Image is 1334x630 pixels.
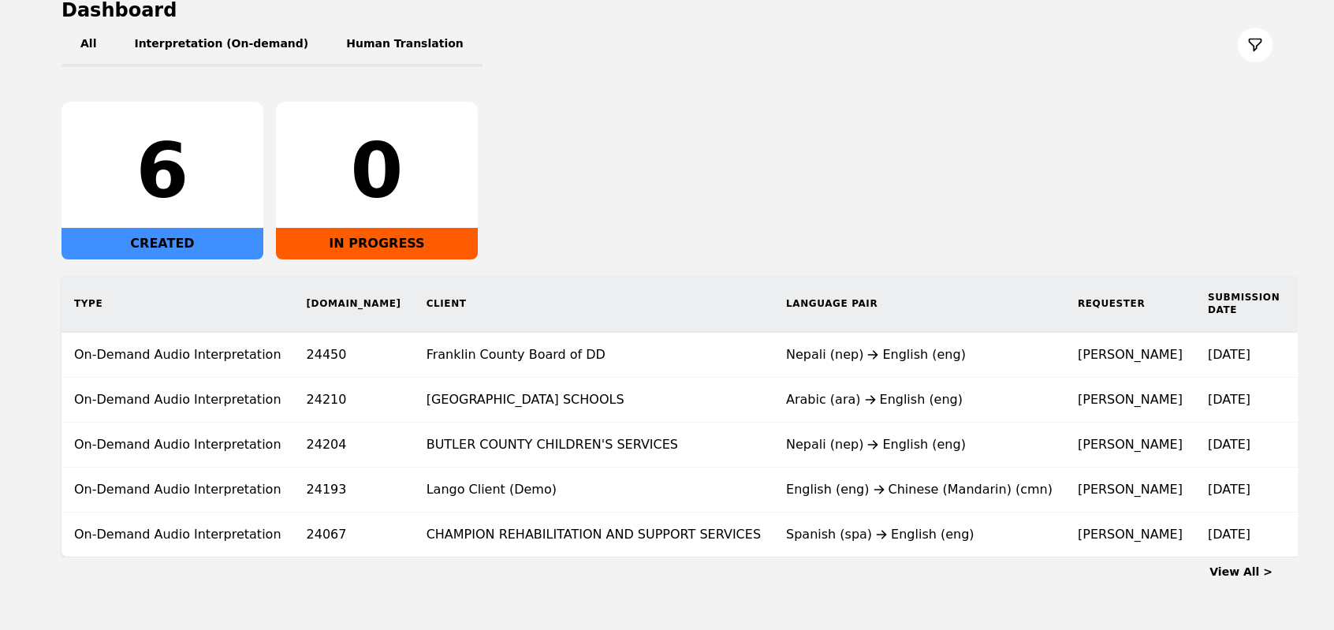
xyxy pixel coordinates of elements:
[61,23,115,67] button: All
[1065,513,1195,557] td: [PERSON_NAME]
[115,23,327,67] button: Interpretation (On-demand)
[786,390,1053,409] div: Arabic (ara) English (eng)
[414,468,773,513] td: Lango Client (Demo)
[414,513,773,557] td: CHAMPION REHABILITATION AND SUPPORT SERVICES
[414,333,773,378] td: Franklin County Board of DD
[1065,275,1195,333] th: Requester
[786,525,1053,544] div: Spanish (spa) English (eng)
[414,378,773,423] td: [GEOGRAPHIC_DATA] SCHOOLS
[1208,392,1250,407] time: [DATE]
[1065,378,1195,423] td: [PERSON_NAME]
[1208,527,1250,542] time: [DATE]
[1208,437,1250,452] time: [DATE]
[1065,423,1195,468] td: [PERSON_NAME]
[1195,275,1292,333] th: Submission Date
[786,480,1053,499] div: English (eng) Chinese (Mandarin) (cmn)
[414,423,773,468] td: BUTLER COUNTY CHILDREN'S SERVICES
[414,275,773,333] th: Client
[61,275,294,333] th: Type
[786,435,1053,454] div: Nepali (nep) English (eng)
[1209,565,1273,578] a: View All >
[1065,468,1195,513] td: [PERSON_NAME]
[61,513,294,557] td: On-Demand Audio Interpretation
[1208,347,1250,362] time: [DATE]
[294,333,414,378] td: 24450
[786,345,1053,364] div: Nepali (nep) English (eng)
[61,333,294,378] td: On-Demand Audio Interpretation
[1065,333,1195,378] td: [PERSON_NAME]
[1208,482,1250,497] time: [DATE]
[276,228,478,259] div: IN PROGRESS
[294,378,414,423] td: 24210
[327,23,483,67] button: Human Translation
[61,423,294,468] td: On-Demand Audio Interpretation
[74,133,251,209] div: 6
[294,423,414,468] td: 24204
[289,133,465,209] div: 0
[294,275,414,333] th: [DOMAIN_NAME]
[61,378,294,423] td: On-Demand Audio Interpretation
[1238,28,1273,62] button: Filter
[294,468,414,513] td: 24193
[61,468,294,513] td: On-Demand Audio Interpretation
[773,275,1065,333] th: Language Pair
[294,513,414,557] td: 24067
[61,228,263,259] div: CREATED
